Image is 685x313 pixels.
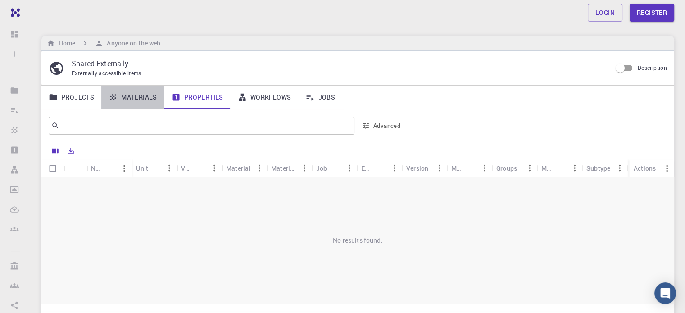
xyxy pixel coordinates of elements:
[312,159,357,177] div: Job
[342,161,357,175] button: Menu
[55,38,75,48] h6: Home
[72,58,604,69] p: Shared Externally
[226,159,250,177] div: Material
[91,159,103,177] div: Name
[181,159,193,177] div: Value
[41,177,674,304] div: No results found.
[101,86,164,109] a: Materials
[654,282,676,304] div: Open Intercom Messenger
[298,86,342,109] a: Jobs
[103,38,160,48] h6: Anyone on the web
[63,144,78,158] button: Export
[252,161,267,175] button: Menu
[496,159,517,177] div: Groups
[361,159,373,177] div: Engine
[297,161,312,175] button: Menu
[492,159,537,177] div: Groups
[231,86,299,109] a: Workflows
[553,161,567,175] button: Sort
[588,4,622,22] a: Login
[207,161,222,175] button: Menu
[451,159,463,177] div: Model
[582,159,627,177] div: Subtype
[387,161,402,175] button: Menu
[86,159,132,177] div: Name
[162,161,177,175] button: Menu
[132,159,177,177] div: Unit
[267,159,312,177] div: Material Formula
[373,161,387,175] button: Sort
[541,159,553,177] div: Method
[567,161,582,175] button: Menu
[136,159,149,177] div: Unit
[222,159,267,177] div: Material
[586,159,610,177] div: Subtype
[612,161,627,175] button: Menu
[177,159,222,177] div: Value
[477,161,492,175] button: Menu
[660,161,674,176] button: Menu
[432,161,447,175] button: Menu
[7,8,20,17] img: logo
[41,86,101,109] a: Projects
[48,144,63,158] button: Columns
[629,159,674,177] div: Actions
[271,159,297,177] div: Material Formula
[522,161,537,175] button: Menu
[358,118,405,133] button: Advanced
[638,64,667,71] span: Description
[634,159,656,177] div: Actions
[72,69,141,77] span: Externally accessible items
[45,38,162,48] nav: breadcrumb
[537,159,582,177] div: Method
[316,159,327,177] div: Job
[117,161,132,176] button: Menu
[463,161,477,175] button: Sort
[64,159,86,177] div: Icon
[447,159,492,177] div: Model
[402,159,447,177] div: Version
[357,159,402,177] div: Engine
[406,159,428,177] div: Version
[103,161,117,176] button: Sort
[193,161,207,175] button: Sort
[164,86,231,109] a: Properties
[630,4,674,22] a: Register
